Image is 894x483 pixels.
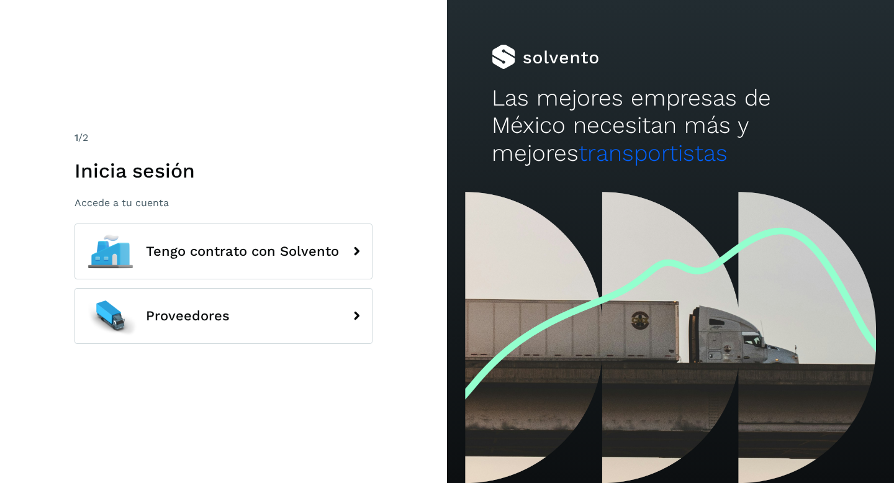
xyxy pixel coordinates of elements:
h2: Las mejores empresas de México necesitan más y mejores [492,84,849,167]
div: /2 [74,130,372,145]
span: 1 [74,132,78,143]
span: transportistas [579,140,728,166]
span: Tengo contrato con Solvento [146,244,339,259]
span: Proveedores [146,309,230,323]
h1: Inicia sesión [74,159,372,183]
button: Tengo contrato con Solvento [74,223,372,279]
p: Accede a tu cuenta [74,197,372,209]
button: Proveedores [74,288,372,344]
